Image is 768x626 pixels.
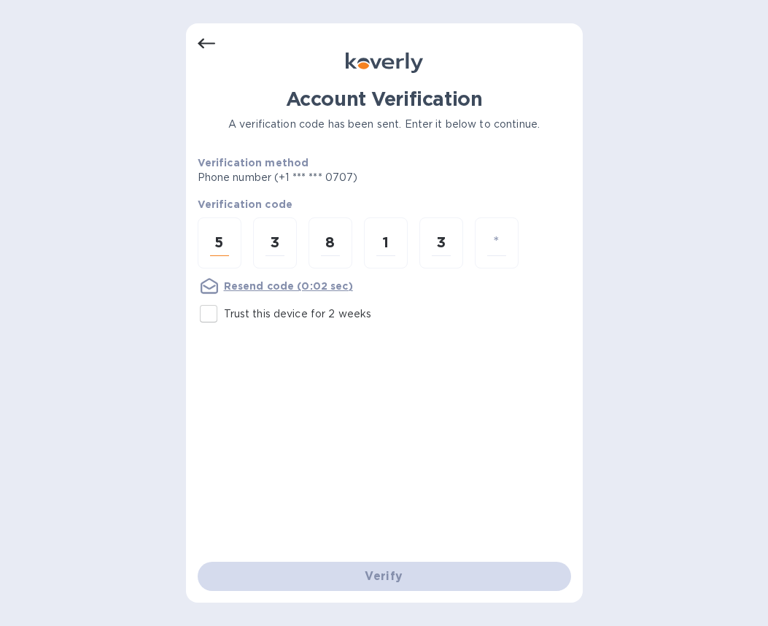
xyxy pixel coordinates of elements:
b: Verification method [198,157,309,169]
p: A verification code has been sent. Enter it below to continue. [198,117,571,132]
u: Resend code (0:02 sec) [224,280,353,292]
p: Trust this device for 2 weeks [224,306,372,322]
p: Phone number (+1 *** *** 0707) [198,170,470,185]
h1: Account Verification [198,88,571,111]
p: Verification code [198,197,571,212]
